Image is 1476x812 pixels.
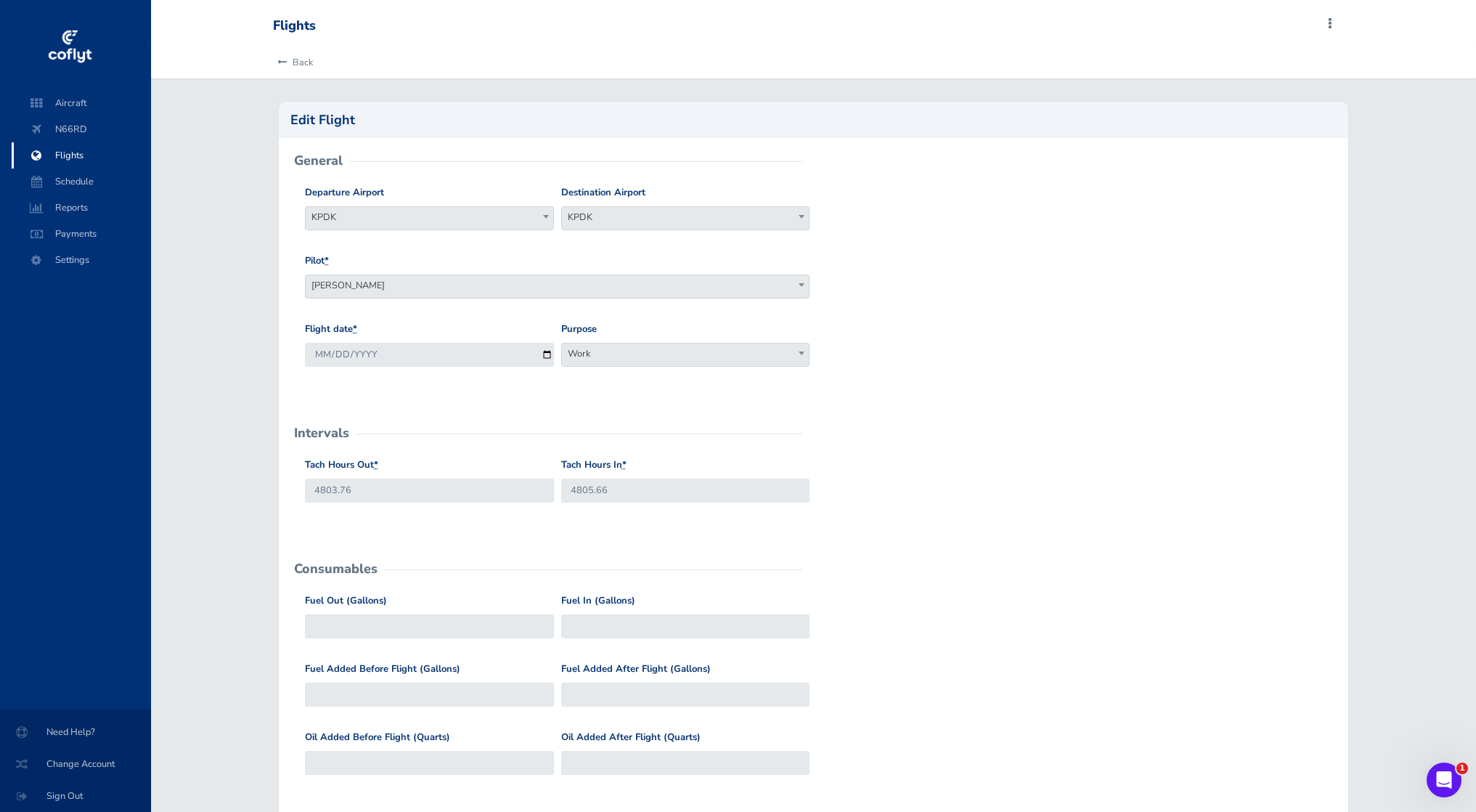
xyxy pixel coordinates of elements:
label: Departure Airport [305,185,384,200]
label: Flight date [305,322,357,337]
label: Tach Hours Out [305,458,378,473]
label: Pilot [305,253,329,269]
span: Reports [26,195,136,221]
abbr: required [374,458,378,471]
a: Back [273,46,313,78]
span: KPDK [306,207,553,227]
span: Sign Out [17,783,134,809]
label: Purpose [561,322,597,337]
span: Schedule [26,169,136,195]
span: 1 [1456,763,1468,774]
span: Flights [26,142,136,169]
span: Change Account [17,751,134,777]
span: Work [561,343,810,367]
h2: General [294,154,343,167]
span: Work [562,344,810,364]
span: Scott Ducker [305,275,810,299]
img: coflyt logo [46,25,94,69]
span: N66RD [26,116,136,142]
abbr: required [622,458,627,471]
h2: Edit Flight [290,113,1337,126]
span: Scott Ducker [306,275,809,296]
label: Oil Added Before Flight (Quarts) [305,730,450,745]
iframe: Intercom live chat [1427,763,1461,797]
h2: Consumables [294,562,378,575]
span: Payments [26,221,136,247]
label: Tach Hours In [561,458,627,473]
abbr: required [353,322,357,336]
label: Destination Airport [561,185,645,200]
label: Fuel Out (Gallons) [305,593,387,609]
label: Fuel Added Before Flight (Gallons) [305,662,460,677]
label: Fuel Added After Flight (Gallons) [561,662,711,677]
label: Fuel In (Gallons) [561,593,635,609]
span: Settings [26,247,136,273]
span: KPDK [561,206,810,230]
label: Oil Added After Flight (Quarts) [561,730,701,745]
div: Flights [273,18,316,34]
span: KPDK [562,207,810,227]
h2: Intervals [294,426,349,439]
span: KPDK [305,206,554,230]
abbr: required [325,254,329,267]
span: Need Help? [17,719,134,745]
span: Aircraft [26,90,136,116]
